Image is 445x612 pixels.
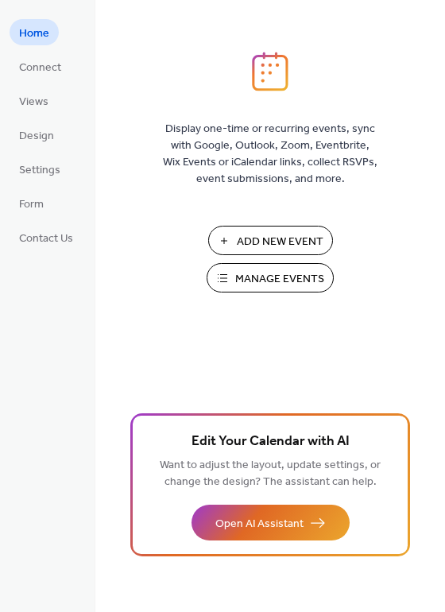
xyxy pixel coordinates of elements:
[10,190,53,216] a: Form
[237,234,323,250] span: Add New Event
[10,156,70,182] a: Settings
[192,431,350,453] span: Edit Your Calendar with AI
[163,121,377,188] span: Display one-time or recurring events, sync with Google, Outlook, Zoom, Eventbrite, Wix Events or ...
[10,224,83,250] a: Contact Us
[160,455,381,493] span: Want to adjust the layout, update settings, or change the design? The assistant can help.
[19,128,54,145] span: Design
[19,25,49,42] span: Home
[19,60,61,76] span: Connect
[19,162,60,179] span: Settings
[10,87,58,114] a: Views
[192,505,350,540] button: Open AI Assistant
[208,226,333,255] button: Add New Event
[10,122,64,148] a: Design
[215,516,304,533] span: Open AI Assistant
[19,94,48,110] span: Views
[252,52,288,91] img: logo_icon.svg
[235,271,324,288] span: Manage Events
[10,53,71,79] a: Connect
[19,230,73,247] span: Contact Us
[19,196,44,213] span: Form
[207,263,334,292] button: Manage Events
[10,19,59,45] a: Home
